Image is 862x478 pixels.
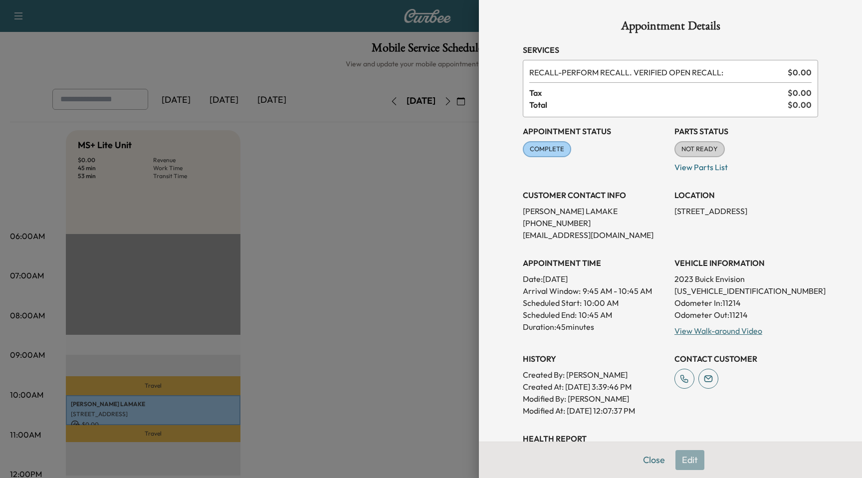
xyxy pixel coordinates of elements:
span: NOT READY [675,144,724,154]
p: Created At : [DATE] 3:39:46 PM [523,381,666,393]
h1: Appointment Details [523,20,818,36]
p: Duration: 45 minutes [523,321,666,333]
span: PERFORM RECALL. VERIFIED OPEN RECALL: [529,66,784,78]
h3: History [523,353,666,365]
p: [PHONE_NUMBER] [523,217,666,229]
span: COMPLETE [524,144,570,154]
p: Arrival Window: [523,285,666,297]
h3: Appointment Status [523,125,666,137]
p: Odometer Out: 11214 [674,309,818,321]
p: View Parts List [674,157,818,173]
a: View Walk-around Video [674,326,762,336]
h3: LOCATION [674,189,818,201]
span: $ 0.00 [788,66,812,78]
p: Modified At : [DATE] 12:07:37 PM [523,405,666,417]
p: [STREET_ADDRESS] [674,205,818,217]
span: $ 0.00 [788,99,812,111]
span: Tax [529,87,788,99]
h3: Health Report [523,433,818,445]
h3: VEHICLE INFORMATION [674,257,818,269]
p: 10:00 AM [584,297,619,309]
h3: Services [523,44,818,56]
p: Date: [DATE] [523,273,666,285]
span: $ 0.00 [788,87,812,99]
p: 10:45 AM [579,309,612,321]
h3: Parts Status [674,125,818,137]
p: Scheduled Start: [523,297,582,309]
p: Odometer In: 11214 [674,297,818,309]
p: [US_VEHICLE_IDENTIFICATION_NUMBER] [674,285,818,297]
h3: CUSTOMER CONTACT INFO [523,189,666,201]
span: 9:45 AM - 10:45 AM [583,285,652,297]
p: Created By : [PERSON_NAME] [523,369,666,381]
button: Close [637,450,671,470]
h3: CONTACT CUSTOMER [674,353,818,365]
p: 2023 Buick Envision [674,273,818,285]
p: Modified By : [PERSON_NAME] [523,393,666,405]
p: [EMAIL_ADDRESS][DOMAIN_NAME] [523,229,666,241]
p: [PERSON_NAME] LAMAKE [523,205,666,217]
h3: APPOINTMENT TIME [523,257,666,269]
span: Total [529,99,788,111]
p: Scheduled End: [523,309,577,321]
